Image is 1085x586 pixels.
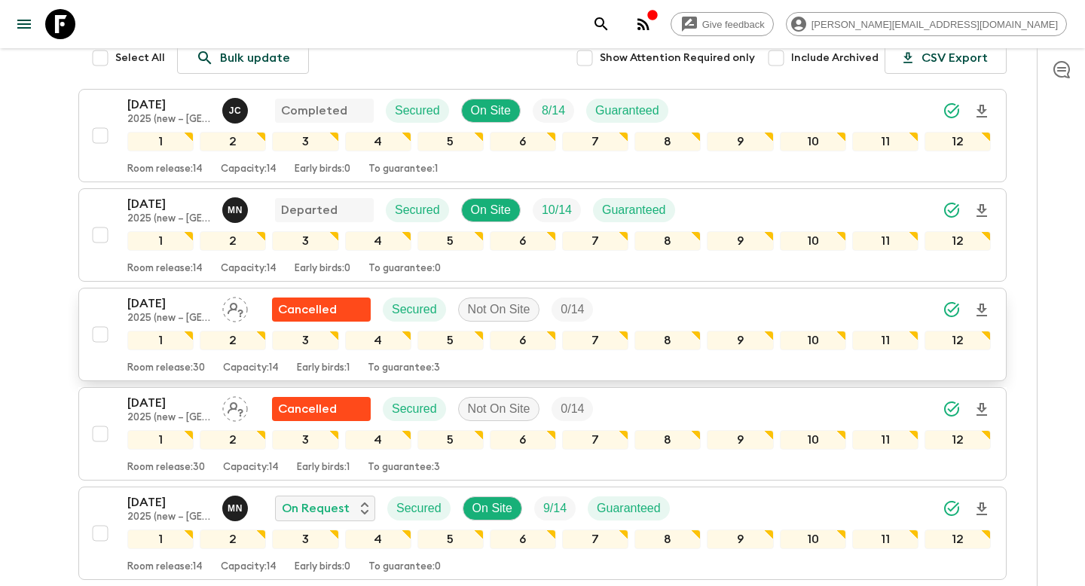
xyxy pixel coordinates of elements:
div: 6 [490,430,556,450]
button: [DATE]2025 (new – [GEOGRAPHIC_DATA])Assign pack leaderFlash Pack cancellationSecuredNot On SiteTr... [78,387,1007,481]
p: Room release: 14 [127,561,203,573]
div: 1 [127,530,194,549]
svg: Synced Successfully [943,301,961,319]
p: Not On Site [468,400,530,418]
div: 11 [852,231,918,251]
p: Early birds: 0 [295,561,350,573]
div: 8 [634,331,701,350]
div: Trip Fill [533,198,581,222]
div: 2 [200,430,266,450]
div: 9 [707,430,773,450]
div: Secured [383,397,446,421]
p: 2025 (new – [GEOGRAPHIC_DATA]) [127,412,210,424]
p: Room release: 30 [127,462,205,474]
div: 6 [490,530,556,549]
p: Capacity: 14 [223,362,279,374]
div: 3 [272,231,338,251]
a: Give feedback [671,12,774,36]
div: 6 [490,231,556,251]
p: Capacity: 14 [221,561,277,573]
p: Secured [396,499,442,517]
p: 2025 (new – [GEOGRAPHIC_DATA]) [127,213,210,225]
div: 9 [707,530,773,549]
p: 10 / 14 [542,201,572,219]
div: Trip Fill [533,99,574,123]
p: 9 / 14 [543,499,567,517]
div: 11 [852,132,918,151]
svg: Synced Successfully [943,499,961,517]
div: On Site [461,198,521,222]
div: 4 [345,331,411,350]
div: 1 [127,231,194,251]
div: Not On Site [458,298,540,322]
div: 12 [925,231,991,251]
div: 3 [272,430,338,450]
div: 3 [272,331,338,350]
span: Assign pack leader [222,301,248,313]
div: 12 [925,132,991,151]
div: 5 [417,331,484,350]
div: 12 [925,430,991,450]
p: Room release: 14 [127,163,203,175]
div: Secured [386,198,449,222]
div: 10 [780,331,846,350]
div: 10 [780,231,846,251]
p: 2025 (new – [GEOGRAPHIC_DATA]) [127,511,210,523]
div: 8 [634,132,701,151]
p: Capacity: 14 [221,263,277,275]
p: 2025 (new – [GEOGRAPHIC_DATA]) [127,313,210,325]
p: To guarantee: 0 [368,263,441,275]
div: 5 [417,430,484,450]
div: 4 [345,132,411,151]
div: On Site [463,496,522,520]
p: Not On Site [468,301,530,319]
p: 0 / 14 [561,301,584,319]
p: Guaranteed [595,102,659,120]
div: 7 [562,132,628,151]
span: [PERSON_NAME][EMAIL_ADDRESS][DOMAIN_NAME] [803,19,1066,30]
button: search adventures [586,9,616,39]
div: Trip Fill [552,298,593,322]
p: Room release: 30 [127,362,205,374]
div: 12 [925,331,991,350]
div: 12 [925,530,991,549]
p: Completed [281,102,347,120]
div: Secured [383,298,446,322]
svg: Synced Successfully [943,201,961,219]
p: To guarantee: 3 [368,462,440,474]
div: 1 [127,331,194,350]
p: Guaranteed [602,201,666,219]
svg: Download Onboarding [973,301,991,319]
svg: Synced Successfully [943,102,961,120]
div: Flash Pack cancellation [272,298,371,322]
div: 4 [345,231,411,251]
button: CSV Export [885,42,1007,74]
div: 7 [562,331,628,350]
p: Cancelled [278,400,337,418]
span: Juno Choi [222,102,251,114]
div: 6 [490,331,556,350]
p: Departed [281,201,338,219]
div: 9 [707,231,773,251]
p: On Site [472,499,512,517]
p: 8 / 14 [542,102,565,120]
div: 2 [200,132,266,151]
div: 5 [417,132,484,151]
p: 0 / 14 [561,400,584,418]
div: 4 [345,530,411,549]
div: 4 [345,430,411,450]
p: [DATE] [127,493,210,511]
p: To guarantee: 0 [368,561,441,573]
div: 7 [562,430,628,450]
p: Cancelled [278,301,337,319]
span: Give feedback [694,19,773,30]
p: Guaranteed [597,499,661,517]
svg: Download Onboarding [973,500,991,518]
div: [PERSON_NAME][EMAIL_ADDRESS][DOMAIN_NAME] [786,12,1067,36]
svg: Synced Successfully [943,400,961,418]
p: [DATE] [127,394,210,412]
button: MN [222,496,251,521]
p: Secured [392,400,437,418]
p: On Request [282,499,350,517]
p: 2025 (new – [GEOGRAPHIC_DATA]) [127,114,210,126]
